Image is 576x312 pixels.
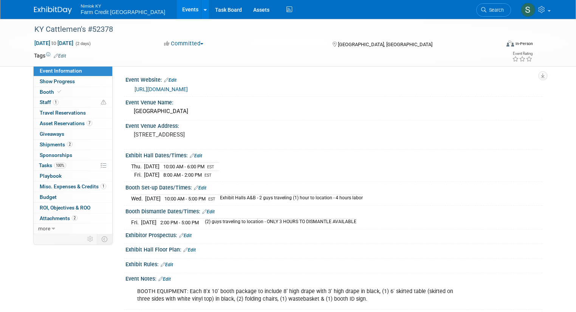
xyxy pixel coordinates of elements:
[134,131,291,138] pre: [STREET_ADDRESS]
[40,89,63,95] span: Booth
[208,197,215,202] span: EST
[40,68,82,74] span: Event Information
[97,234,112,244] td: Toggle Event Tabs
[179,233,192,238] a: Edit
[338,42,432,47] span: [GEOGRAPHIC_DATA], [GEOGRAPHIC_DATA]
[125,273,542,283] div: Event Notes:
[190,153,202,158] a: Edit
[476,3,511,17] a: Search
[40,205,90,211] span: ROI, Objectives & ROO
[34,97,112,107] a: Staff1
[67,141,73,147] span: 2
[125,244,542,254] div: Exhibit Hall Floor Plan:
[459,39,533,51] div: Event Format
[53,99,59,105] span: 1
[34,76,112,87] a: Show Progress
[75,41,91,46] span: (2 days)
[163,172,202,178] span: 8:00 AM - 2:00 PM
[144,171,159,179] td: [DATE]
[54,53,66,59] a: Edit
[34,171,112,181] a: Playbook
[202,209,215,214] a: Edit
[40,120,92,126] span: Asset Reservations
[215,195,363,203] td: Exhibit Halls A&B - 2 guys traveling (1) hour to location - 4 hours labor
[34,150,112,160] a: Sponsorships
[34,87,112,97] a: Booth
[84,234,97,244] td: Personalize Event Tab Strip
[521,3,535,17] img: Susan Ellis
[40,215,77,221] span: Attachments
[34,66,112,76] a: Event Information
[207,165,214,169] span: EST
[40,173,62,179] span: Playbook
[34,160,112,171] a: Tasks100%
[131,106,537,117] div: [GEOGRAPHIC_DATA]
[204,173,212,178] span: EST
[34,129,112,139] a: Giveaways
[39,162,66,168] span: Tasks
[40,78,75,84] span: Show Progress
[87,120,92,126] span: 7
[183,247,196,253] a: Edit
[101,183,106,189] span: 1
[54,163,66,168] span: 100%
[34,52,66,59] td: Tags
[161,40,206,48] button: Committed
[164,78,177,83] a: Edit
[34,224,112,234] a: more
[145,195,161,203] td: [DATE]
[144,163,159,171] td: [DATE]
[131,195,145,203] td: Wed.
[34,140,112,150] a: Shipments2
[34,118,112,129] a: Asset Reservations7
[515,41,533,47] div: In-Person
[81,9,166,15] span: Farm Credit [GEOGRAPHIC_DATA]
[164,196,206,202] span: 10:00 AM - 5:00 PM
[34,192,112,202] a: Budget
[160,220,199,225] span: 2:00 PM - 5:00 PM
[125,74,542,84] div: Event Website:
[38,225,50,231] span: more
[81,2,166,9] span: Nimlok KY
[194,185,206,191] a: Edit
[40,152,72,158] span: Sponsorships
[50,40,57,46] span: to
[125,150,542,160] div: Exhibit Hall Dates/Times:
[512,52,533,56] div: Event Rating
[135,86,188,92] a: [URL][DOMAIN_NAME]
[34,6,72,14] img: ExhibitDay
[158,276,171,282] a: Edit
[486,7,504,13] span: Search
[125,97,542,106] div: Event Venue Name:
[40,110,86,116] span: Travel Reservations
[125,120,542,130] div: Event Venue Address:
[125,259,542,269] div: Exhibit Rules:
[200,219,356,227] td: (2) guys traveling to location - ONLY 3 HOURS TO DISMANTLE AVAILABLE
[125,230,542,239] div: Exhibitor Prospectus:
[40,141,73,147] span: Shipments
[506,40,514,47] img: Format-Inperson.png
[34,182,112,192] a: Misc. Expenses & Credits1
[141,219,156,227] td: [DATE]
[34,213,112,224] a: Attachments2
[57,90,61,94] i: Booth reservation complete
[34,40,74,47] span: [DATE] [DATE]
[131,163,144,171] td: Thu.
[161,262,173,267] a: Edit
[163,164,204,169] span: 10:00 AM - 6:00 PM
[131,219,141,227] td: Fri.
[34,108,112,118] a: Travel Reservations
[72,215,77,221] span: 2
[131,171,144,179] td: Fri.
[40,183,106,189] span: Misc. Expenses & Credits
[40,194,57,200] span: Budget
[40,131,64,137] span: Giveaways
[125,182,542,192] div: Booth Set-up Dates/Times:
[32,23,491,36] div: KY Cattlemen's #52378
[34,203,112,213] a: ROI, Objectives & ROO
[40,99,59,105] span: Staff
[132,284,461,307] div: BOOTH EQUIPMENT: Each 8'x 10' booth package to include 8’ high drape with 3' high drape in black,...
[125,206,542,216] div: Booth Dismantle Dates/Times:
[101,99,106,106] span: Potential Scheduling Conflict -- at least one attendee is tagged in another overlapping event.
